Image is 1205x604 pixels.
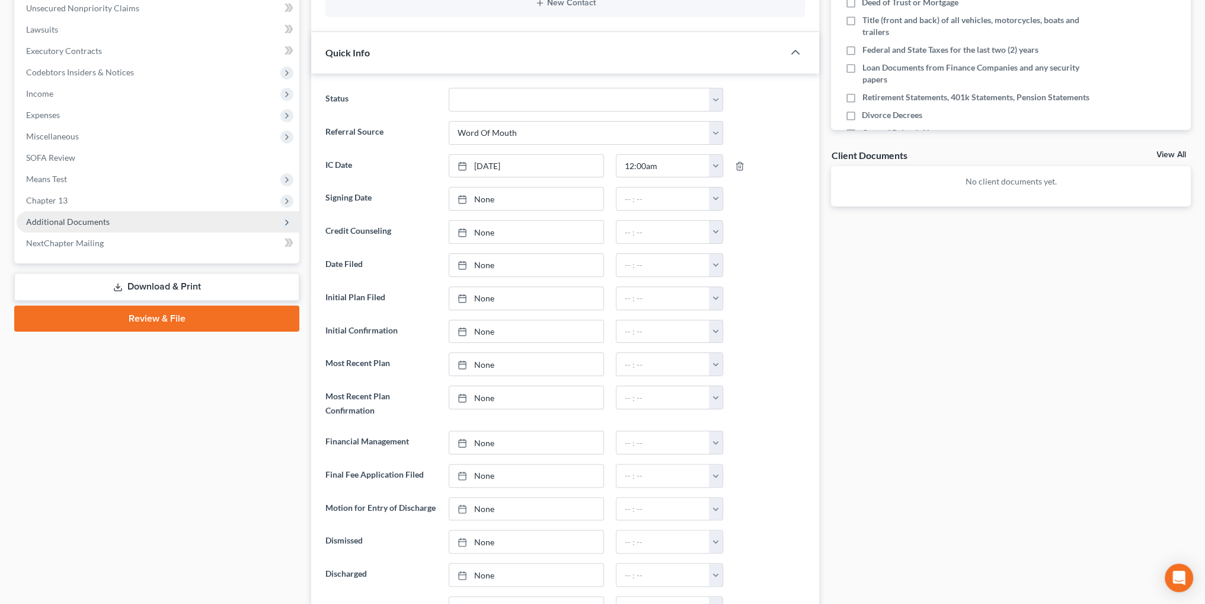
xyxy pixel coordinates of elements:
a: Review & File [14,306,299,332]
a: SOFA Review [17,147,299,169]
div: Client Documents [831,149,907,161]
input: -- : -- [616,530,709,553]
a: [DATE] [449,155,603,177]
label: Credit Counseling [319,220,442,244]
span: SOFA Review [26,152,75,163]
a: None [449,530,603,553]
span: Divorce Decrees [862,109,922,121]
a: None [449,254,603,276]
span: Quick Info [325,47,370,58]
a: None [449,431,603,454]
input: -- : -- [616,155,709,177]
span: Expenses [26,110,60,120]
input: -- : -- [616,187,709,210]
label: Date Filed [319,253,442,277]
a: None [449,221,603,243]
a: None [449,353,603,376]
input: -- : -- [616,320,709,343]
a: None [449,386,603,409]
label: Most Recent Plan Confirmation [319,386,442,421]
input: -- : -- [616,431,709,454]
a: None [449,564,603,586]
label: Dismissed [319,530,442,554]
a: Download & Print [14,273,299,301]
input: -- : -- [616,498,709,520]
span: Chapter 13 [26,195,68,205]
label: Motion for Entry of Discharge [319,497,442,521]
span: Title (front and back) of all vehicles, motorcycles, boats and trailers [862,14,1091,38]
input: -- : -- [616,353,709,376]
span: Executory Contracts [26,46,102,56]
label: Signing Date [319,187,442,211]
a: None [449,320,603,343]
label: Initial Confirmation [319,320,442,344]
label: Financial Management [319,431,442,454]
span: NextChapter Mailing [26,238,104,248]
label: Discharged [319,563,442,587]
a: View All [1156,151,1186,159]
label: Most Recent Plan [319,352,442,376]
span: Additional Documents [26,217,110,227]
input: -- : -- [616,254,709,276]
input: -- : -- [616,564,709,586]
label: Initial Plan Filed [319,287,442,310]
a: None [449,287,603,310]
span: Income [26,88,53,98]
span: Copy of Driver's License [862,127,950,139]
input: -- : -- [616,287,709,310]
a: None [449,187,603,210]
a: Executory Contracts [17,40,299,62]
a: Lawsuits [17,19,299,40]
a: None [449,498,603,520]
span: Loan Documents from Finance Companies and any security papers [862,62,1091,85]
span: Means Test [26,174,67,184]
span: Codebtors Insiders & Notices [26,67,134,77]
span: Lawsuits [26,24,58,34]
label: Status [319,88,442,112]
input: -- : -- [616,465,709,487]
span: Unsecured Nonpriority Claims [26,3,139,13]
label: Final Fee Application Filed [319,464,442,488]
label: IC Date [319,154,442,178]
input: -- : -- [616,221,709,243]
span: Miscellaneous [26,131,79,141]
label: Referral Source [319,121,442,145]
a: None [449,465,603,487]
div: Open Intercom Messenger [1165,564,1193,592]
input: -- : -- [616,386,709,409]
a: NextChapter Mailing [17,233,299,254]
span: Federal and State Taxes for the last two (2) years [862,44,1038,56]
span: Retirement Statements, 401k Statements, Pension Statements [862,91,1089,103]
p: No client documents yet. [840,176,1181,187]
